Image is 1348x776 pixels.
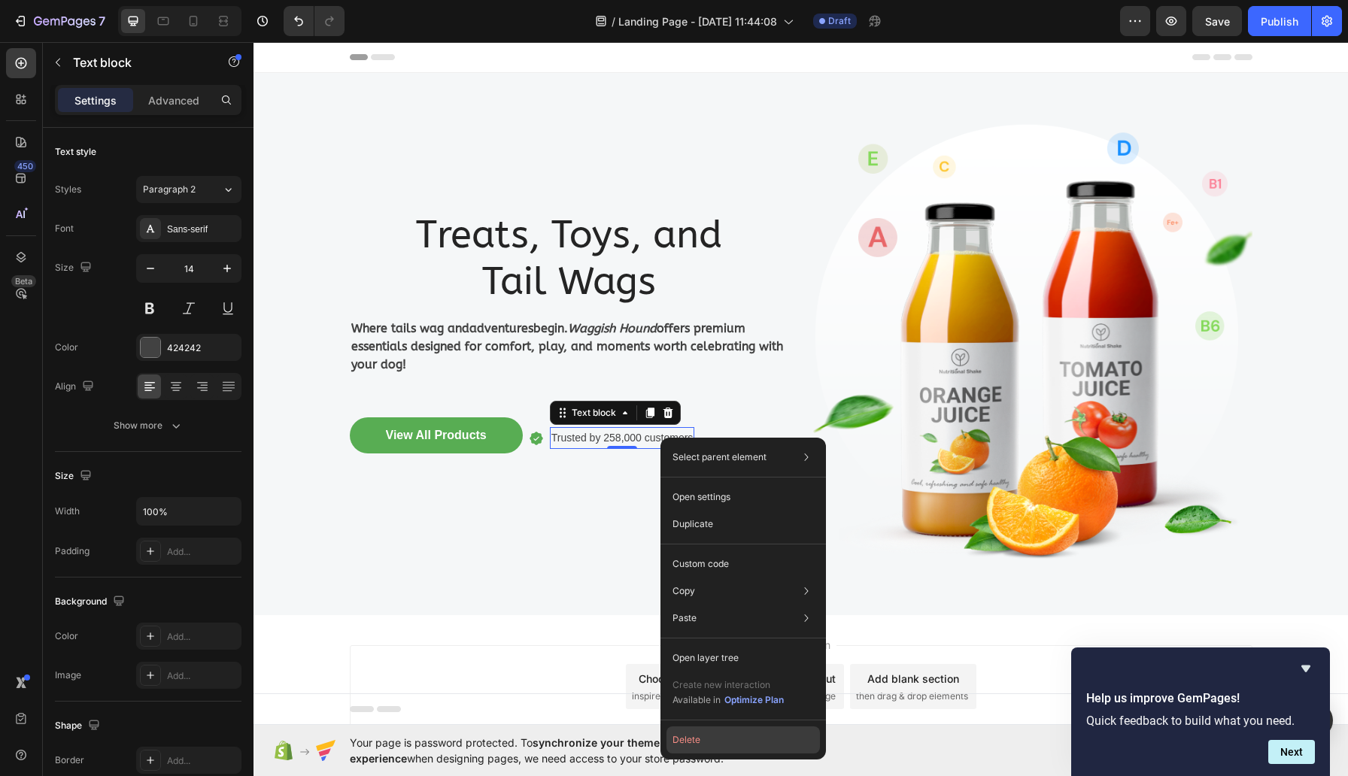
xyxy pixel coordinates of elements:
button: Next question [1268,740,1315,764]
div: Add... [167,545,238,559]
span: Available in [672,694,721,705]
p: Trusted by 258,000 customers [298,386,440,405]
span: Landing Page - [DATE] 11:44:08 [618,14,777,29]
button: Hide survey [1297,659,1315,677]
div: Help us improve GemPages! [1086,659,1315,764]
div: Size [55,466,95,487]
div: Align [55,377,97,397]
h2: Help us improve GemPages! [1086,690,1315,708]
span: from URL or image [502,647,582,661]
div: Text block [315,364,366,377]
p: Settings [74,92,117,108]
button: Paragraph 2 [136,176,241,203]
button: Save [1192,6,1242,36]
span: then drag & drop elements [603,647,715,661]
div: Optimize Plan [724,693,784,707]
div: Width [55,505,80,518]
div: 424242 [167,341,238,355]
p: Custom code [672,557,729,571]
div: Beta [11,275,36,287]
div: Generate layout [503,629,582,644]
div: Publish [1261,14,1298,29]
i: Hound [366,279,403,293]
div: Add... [167,669,238,683]
div: Add... [167,630,238,644]
p: 7 [99,12,105,30]
span: Paragraph 2 [143,183,196,196]
div: Sans-serif [167,223,238,236]
div: Choose templates [385,629,476,644]
p: Open layer tree [672,651,739,665]
div: Color [55,629,78,643]
span: Save [1205,15,1230,28]
div: Undo/Redo [284,6,345,36]
div: Add blank section [614,629,706,644]
div: Background [55,592,128,612]
div: Shape [55,716,103,736]
span: Draft [828,14,851,28]
p: Paste [672,611,697,625]
div: Border [55,753,84,767]
img: Alt Image [560,55,999,549]
button: View All Products [96,375,269,411]
p: Select parent element [672,450,767,464]
span: inspired by CRO experts [378,647,481,661]
span: Add section [512,595,583,611]
div: Size [55,258,95,278]
div: Text style [55,145,96,159]
button: Publish [1248,6,1311,36]
i: Waggish [314,279,362,293]
p: Duplicate [672,517,713,531]
div: Font [55,222,74,235]
p: Copy [672,584,695,598]
div: Image [55,668,81,682]
p: Quick feedback to build what you need. [1086,714,1315,728]
input: Auto [137,498,241,525]
span: Your page is password protected. To when designing pages, we need access to your store password. [350,735,830,766]
div: Show more [114,418,184,433]
button: Show more [55,412,241,439]
p: Create new interaction [672,677,785,693]
p: Text block [73,53,201,71]
p: Open settings [672,490,730,504]
div: View All Products [132,384,233,402]
button: 7 [6,6,112,36]
div: Styles [55,183,81,196]
iframe: Design area [254,42,1348,725]
p: Advanced [148,92,199,108]
div: Padding [55,544,90,558]
button: Optimize Plan [724,693,785,708]
div: Add... [167,754,238,768]
div: Color [55,341,78,354]
span: / [612,14,615,29]
span: synchronize your theme style & enhance your experience [350,736,772,765]
button: Delete [666,726,820,753]
div: 450 [14,160,36,172]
